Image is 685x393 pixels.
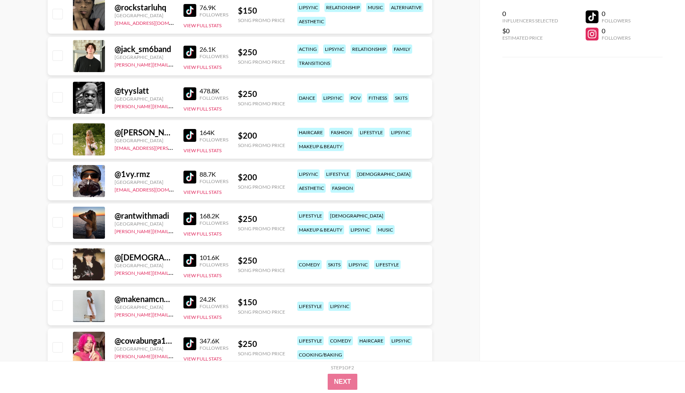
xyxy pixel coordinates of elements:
img: TikTok [183,296,196,308]
a: [PERSON_NAME][EMAIL_ADDRESS][DOMAIN_NAME] [115,60,233,68]
div: $0 [502,27,558,35]
img: TikTok [183,87,196,100]
img: TikTok [183,337,196,350]
button: View Full Stats [183,272,222,278]
div: comedy [297,260,322,269]
div: music [376,225,395,234]
div: @ 1vy.rmz [115,169,174,179]
div: Followers [199,220,228,226]
img: TikTok [183,46,196,58]
img: TikTok [183,212,196,225]
div: [GEOGRAPHIC_DATA] [115,346,174,352]
div: lipsync [347,260,369,269]
img: TikTok [183,129,196,142]
div: [GEOGRAPHIC_DATA] [115,221,174,227]
div: $ 250 [238,339,285,349]
div: skits [393,93,409,103]
div: 168.2K [199,212,228,220]
div: [GEOGRAPHIC_DATA] [115,304,174,310]
div: @ tyyslatt [115,86,174,96]
button: View Full Stats [183,231,222,237]
div: @ jack_sm6band [115,44,174,54]
div: lipsync [349,225,371,234]
div: Song Promo Price [238,309,285,315]
div: Song Promo Price [238,59,285,65]
div: relationship [324,3,361,12]
div: lipsync [390,336,412,345]
div: lipsync [389,128,412,137]
div: Estimated Price [502,35,558,41]
div: lipsync [322,93,344,103]
div: Followers [199,53,228,59]
div: fashion [329,128,353,137]
div: Song Promo Price [238,184,285,190]
button: View Full Stats [183,147,222,153]
div: relationship [351,44,387,54]
div: 347.6K [199,337,228,345]
div: 0 [602,27,631,35]
a: [EMAIL_ADDRESS][DOMAIN_NAME] [115,185,195,193]
button: View Full Stats [183,106,222,112]
div: $ 250 [238,256,285,266]
div: lipsync [328,302,351,311]
div: Followers [602,18,631,24]
div: haircare [358,336,385,345]
div: lifestyle [374,260,401,269]
div: Song Promo Price [238,101,285,107]
div: lifestyle [324,169,351,179]
div: $ 200 [238,131,285,141]
div: $ 150 [238,6,285,16]
div: $ 250 [238,47,285,57]
div: aesthetic [297,183,326,193]
div: @ cowabunga1966_ [115,336,174,346]
div: transitions [297,58,332,68]
div: Followers [199,178,228,184]
div: Song Promo Price [238,267,285,273]
a: [PERSON_NAME][EMAIL_ADDRESS][DOMAIN_NAME] [115,268,233,276]
div: haircare [297,128,324,137]
div: Step 1 of 2 [331,365,354,371]
div: acting [297,44,318,54]
div: [GEOGRAPHIC_DATA] [115,54,174,60]
div: lifestyle [297,302,324,311]
div: fashion [330,183,355,193]
div: family [392,44,412,54]
div: alternative [389,3,423,12]
div: lipsync [297,169,320,179]
button: Next [328,374,358,390]
button: View Full Stats [183,356,222,362]
div: aesthetic [297,17,326,26]
div: Influencers Selected [502,18,558,24]
div: @ rockstarluhq [115,2,174,12]
img: TikTok [183,4,196,17]
div: [GEOGRAPHIC_DATA] [115,179,174,185]
a: [PERSON_NAME][EMAIL_ADDRESS][DOMAIN_NAME] [115,310,233,318]
div: 164K [199,129,228,137]
div: 478.8K [199,87,228,95]
a: [EMAIL_ADDRESS][DOMAIN_NAME] [115,18,195,26]
div: [GEOGRAPHIC_DATA] [115,12,174,18]
div: [GEOGRAPHIC_DATA] [115,137,174,143]
div: Followers [199,345,228,351]
div: lipsync [323,44,346,54]
div: Song Promo Price [238,17,285,23]
div: 24.2K [199,295,228,303]
button: View Full Stats [183,189,222,195]
iframe: Drift Widget Chat Controller [645,353,675,383]
a: [PERSON_NAME][EMAIL_ADDRESS][DOMAIN_NAME] [115,227,233,234]
a: [PERSON_NAME][EMAIL_ADDRESS][DOMAIN_NAME] [115,102,233,109]
div: $ 150 [238,297,285,307]
div: [GEOGRAPHIC_DATA] [115,96,174,102]
img: TikTok [183,171,196,183]
div: 0 [502,10,558,18]
div: Followers [199,262,228,268]
div: comedy [328,336,353,345]
div: Song Promo Price [238,142,285,148]
div: Followers [199,95,228,101]
div: Followers [199,137,228,143]
div: 101.6K [199,254,228,262]
button: View Full Stats [183,22,222,28]
a: [EMAIL_ADDRESS][PERSON_NAME][DOMAIN_NAME] [115,143,233,151]
div: @ rantwithmadi [115,211,174,221]
div: 26.1K [199,45,228,53]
